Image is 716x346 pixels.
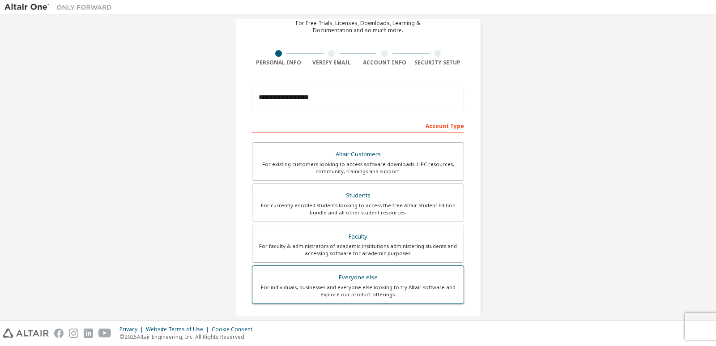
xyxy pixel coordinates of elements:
img: Altair One [4,3,116,12]
div: Website Terms of Use [146,326,212,333]
img: altair_logo.svg [3,329,49,338]
div: Account Info [358,59,411,66]
img: facebook.svg [54,329,64,338]
div: Cookie Consent [212,326,258,333]
div: For individuals, businesses and everyone else looking to try Altair software and explore our prod... [258,284,458,298]
div: For faculty & administrators of academic institutions administering students and accessing softwa... [258,243,458,257]
div: For existing customers looking to access software downloads, HPC resources, community, trainings ... [258,161,458,175]
div: Security Setup [411,59,465,66]
img: instagram.svg [69,329,78,338]
div: Altair Customers [258,148,458,161]
div: Account Type [252,118,464,132]
div: Personal Info [252,59,305,66]
img: linkedin.svg [84,329,93,338]
div: Privacy [119,326,146,333]
div: For currently enrolled students looking to access the free Altair Student Edition bundle and all ... [258,202,458,216]
div: For Free Trials, Licenses, Downloads, Learning & Documentation and so much more. [296,20,420,34]
div: Verify Email [305,59,358,66]
div: Faculty [258,231,458,243]
img: youtube.svg [98,329,111,338]
div: Everyone else [258,271,458,284]
p: © 2025 Altair Engineering, Inc. All Rights Reserved. [119,333,258,341]
div: Students [258,189,458,202]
